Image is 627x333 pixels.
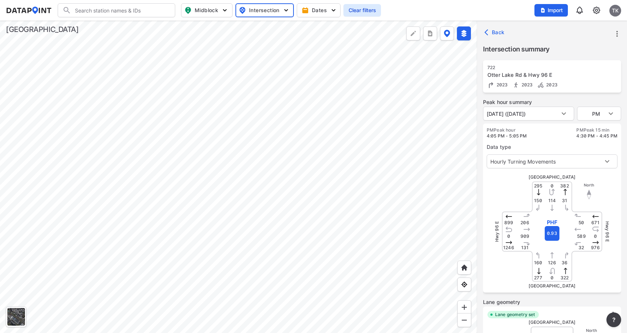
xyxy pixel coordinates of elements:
[303,7,336,14] span: Dates
[544,82,558,87] span: 2023
[483,99,621,106] label: Peak hour summary
[605,221,610,242] span: Hwy 96 E
[184,6,192,15] img: map_pin_mid.602f9df1.svg
[282,7,290,14] img: 5YPKRKmlfpI5mqlR8AD95paCi+0kK1fRFDJSaMmawlwaeJcJwk9O2fotCW5ve9gAAAAASUVORK5CYII=
[487,133,527,139] span: 4:05 PM - 5:05 PM
[457,261,471,275] div: Home
[181,3,233,17] button: Midblock
[483,44,621,54] label: Intersection summary
[6,307,26,327] div: 베이스맵 켜기/끄기
[457,300,471,314] div: Zoom in
[611,315,617,324] span: ?
[483,107,574,121] div: [DATE] ([DATE])
[539,7,563,14] span: Import
[221,7,228,14] img: 5YPKRKmlfpI5mqlR8AD95paCi+0kK1fRFDJSaMmawlwaeJcJwk9O2fotCW5ve9gAAAAASUVORK5CYII=
[487,81,495,89] img: Turning count
[487,143,617,151] label: Data type
[486,29,505,36] span: Back
[611,28,623,40] button: more
[483,26,508,38] button: Back
[606,312,621,327] button: more
[330,7,337,14] img: 5YPKRKmlfpI5mqlR8AD95paCi+0kK1fRFDJSaMmawlwaeJcJwk9O2fotCW5ve9gAAAAASUVORK5CYII=
[609,311,617,318] img: vertical_dots.6d2e40ca.svg
[235,3,294,17] button: Intersection
[487,65,600,71] div: 722
[577,107,621,121] div: PM
[444,30,450,37] img: data-point-layers.37681fc9.svg
[460,30,468,37] img: layers-active.d9e7dc51.svg
[457,277,471,291] div: View my location
[592,6,601,15] img: cids17cp3yIFEOpj3V8A9qJSH103uA521RftCD4eeui4ksIb+krbm5XvIjxD52OS6NWLn9gAAAAAElFTkSuQmCC
[343,4,381,17] button: Clear filters
[529,174,576,180] span: [GEOGRAPHIC_DATA]
[487,71,600,79] div: Otter Lake Rd & Hwy 96 E
[520,82,533,87] span: 2023
[457,313,471,327] div: Zoom out
[297,3,340,17] button: Dates
[512,81,520,89] img: Pedestrian count
[71,4,170,16] input: 검색
[609,5,621,17] div: TK
[529,319,576,325] span: [GEOGRAPHIC_DATA]
[461,304,468,311] img: ZvzfEJKXnyWIrJytrsY285QMwk63cM6Drc+sIAAAAASUVORK5CYII=
[461,316,468,324] img: MAAAAAElFTkSuQmCC
[534,7,571,14] a: Import
[495,312,535,318] label: Lane geometry set
[348,7,376,14] span: Clear filters
[302,7,309,14] img: calendar-gold.39a51dde.svg
[6,24,79,35] div: [GEOGRAPHIC_DATA]
[495,82,508,87] span: 2023
[483,298,621,306] label: Lane geometry
[184,6,228,15] span: Midblock
[423,26,437,40] button: more
[410,30,417,37] img: +Dz8AAAAASUVORK5CYII=
[6,7,52,14] img: dataPointLogo.9353c09d.svg
[487,154,617,168] div: Hourly Turning Movements
[487,127,527,133] label: PM Peak hour
[575,6,584,15] img: 8A77J+mXikMhHQAAAAASUVORK5CYII=
[540,7,546,13] img: file_add.62c1e8a2.svg
[494,221,500,242] span: Hwy 96 E
[537,81,544,89] img: Bicycle count
[426,30,434,37] img: xqJnZQTG2JQi0x5lvmkeSNbbgIiQD62bqHG8IfrOzanD0FsRdYrij6fAAAAAElFTkSuQmCC
[239,6,289,15] span: Intersection
[461,264,468,271] img: +XpAUvaXAN7GudzAAAAAElFTkSuQmCC
[576,127,617,133] label: PM Peak 15 min
[461,281,468,288] img: zeq5HYn9AnE9l6UmnFLPAAAAAElFTkSuQmCC
[238,6,247,15] img: map_pin_int.54838e6b.svg
[534,4,568,17] button: Import
[576,133,617,139] span: 4:30 PM - 4:45 PM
